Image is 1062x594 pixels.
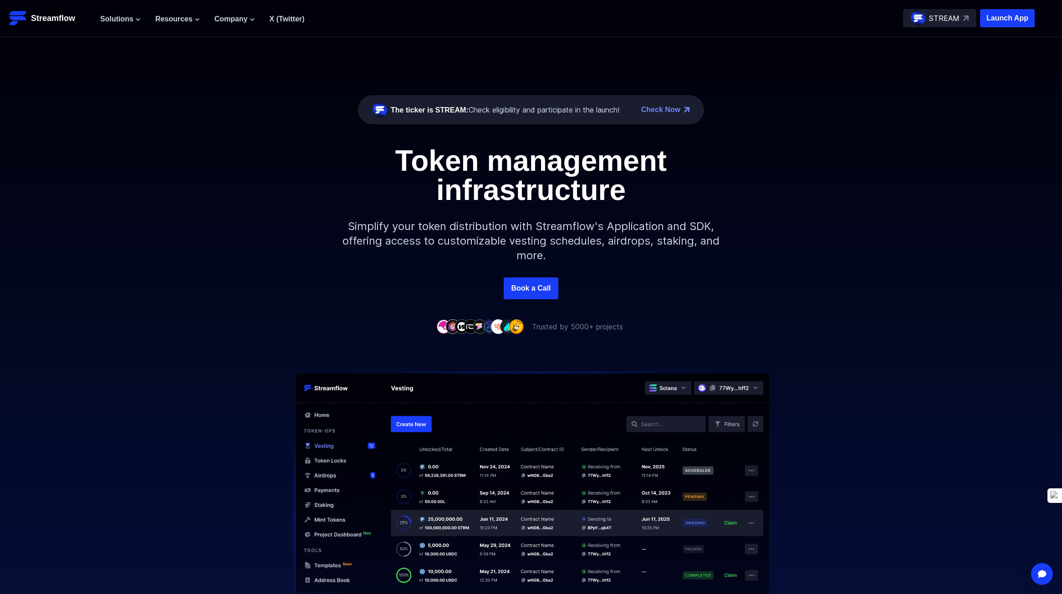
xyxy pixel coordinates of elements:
[500,319,515,333] img: company-8
[100,14,133,25] span: Solutions
[980,9,1035,27] button: Launch App
[1031,563,1053,585] div: Open Intercom Messenger
[504,277,558,299] a: Book a Call
[684,107,689,113] img: top-right-arrow.png
[155,14,193,25] span: Resources
[335,205,727,277] p: Simplify your token distribution with Streamflow's Application and SDK, offering access to custom...
[326,146,736,205] h1: Token management infrastructure
[532,321,623,332] p: Trusted by 5000+ projects
[373,102,387,117] img: streamflow-logo-circle.png
[391,106,469,114] span: The ticker is STREAM:
[491,319,505,333] img: company-7
[911,11,925,26] img: streamflow-logo-circle.png
[464,319,478,333] img: company-4
[482,319,496,333] img: company-6
[214,14,255,25] button: Company
[31,12,75,25] p: Streamflow
[445,319,460,333] img: company-2
[214,14,248,25] span: Company
[155,14,200,25] button: Resources
[929,13,960,24] p: STREAM
[270,15,305,23] a: X (Twitter)
[391,104,619,116] div: Check eligibility and participate in the launch!
[9,9,27,27] img: Streamflow Logo
[903,9,976,27] a: STREAM
[100,14,141,25] button: Solutions
[509,319,524,333] img: company-9
[473,319,487,333] img: company-5
[436,319,451,333] img: company-1
[454,319,469,333] img: company-3
[9,9,91,27] a: Streamflow
[641,104,680,115] a: Check Now
[963,15,969,21] img: top-right-arrow.svg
